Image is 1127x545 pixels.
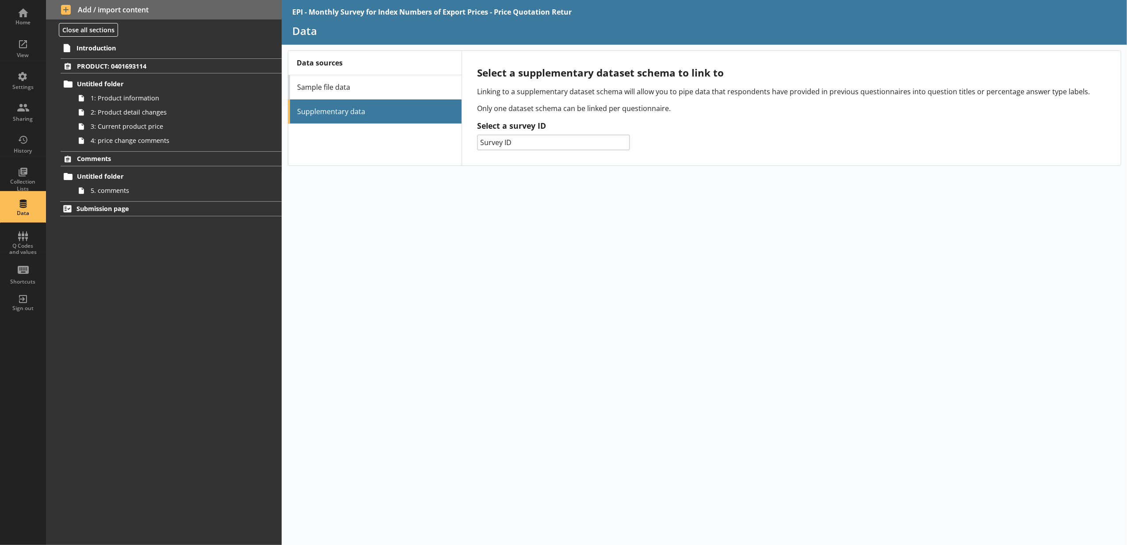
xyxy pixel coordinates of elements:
[65,169,282,198] li: Untitled folder5. comments
[77,172,238,180] span: Untitled folder
[292,24,1116,38] h1: Data
[77,154,238,163] span: Comments
[8,147,38,154] div: History
[76,44,238,52] span: Introduction
[91,122,241,130] span: 3: Current product price
[8,19,38,26] div: Home
[60,201,282,216] a: Submission page
[8,52,38,59] div: View
[61,169,282,184] a: Untitled folder
[8,210,38,217] div: Data
[61,58,282,73] a: PRODUCT: 0401693114
[288,75,462,100] a: Sample file data
[91,136,241,145] span: 4: price change comments
[61,151,282,166] a: Comments
[59,23,118,37] button: Close all sections
[292,7,572,17] div: EPI - Monthly Survey for Index Numbers of Export Prices - Price Quotation Retur
[77,80,238,88] span: Untitled folder
[91,108,241,116] span: 2: Product detail changes
[74,134,282,148] a: 4: price change comments
[8,305,38,312] div: Sign out
[74,105,282,119] a: 2: Product detail changes
[477,104,1090,113] p: Only one dataset schema can be linked per questionnaire.
[477,87,1090,96] p: Linking to a supplementary dataset schema will allow you to pipe data that respondents have provi...
[77,62,238,70] span: PRODUCT: 0401693114
[74,119,282,134] a: 3: Current product price
[74,184,282,198] a: 5. comments
[61,77,282,91] a: Untitled folder
[91,94,241,102] span: 1: Product information
[8,278,38,285] div: Shortcuts
[477,120,1090,131] h2: Select a survey ID
[8,243,38,256] div: Q Codes and values
[8,115,38,123] div: Sharing
[76,204,238,213] span: Submission page
[74,91,282,105] a: 1: Product information
[477,66,1090,80] h2: Select a supplementary dataset schema to link to
[91,186,241,195] span: 5. comments
[46,151,282,198] li: CommentsUntitled folder5. comments
[288,51,462,75] h2: Data sources
[65,77,282,148] li: Untitled folder1: Product information2: Product detail changes3: Current product price4: price ch...
[8,178,38,192] div: Collection Lists
[46,58,282,147] li: PRODUCT: 0401693114Untitled folder1: Product information2: Product detail changes3: Current produ...
[61,5,267,15] span: Add / import content
[60,41,282,55] a: Introduction
[8,84,38,91] div: Settings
